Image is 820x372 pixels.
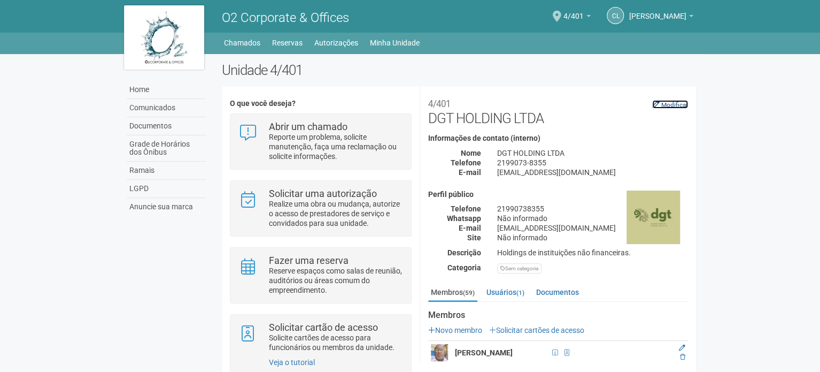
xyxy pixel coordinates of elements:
[516,289,524,297] small: (1)
[127,198,206,216] a: Anuncie sua marca
[467,233,481,242] strong: Site
[269,132,403,161] p: Reporte um problema, solicite manutenção, faça uma reclamação ou solicite informações.
[269,333,403,352] p: Solicite cartões de acesso para funcionários ou membros da unidade.
[680,353,685,361] a: Excluir membro
[127,99,206,117] a: Comunicados
[489,158,696,168] div: 2199073-8355
[230,100,411,108] h4: O que você deseja?
[222,62,696,78] h2: Unidade 4/401
[124,5,204,70] img: logo.jpg
[463,289,475,297] small: (59)
[127,135,206,162] a: Grade de Horários dos Ônibus
[428,284,477,302] a: Membros(59)
[459,224,481,232] strong: E-mail
[629,2,686,20] span: Claudia Luíza Soares de Castro
[489,326,584,335] a: Solicitar cartões de acesso
[428,98,451,109] small: 4/401
[127,162,206,180] a: Ramais
[679,344,685,352] a: Editar membro
[370,35,420,50] a: Minha Unidade
[489,204,696,214] div: 21990738355
[269,266,403,295] p: Reserve espaços como salas de reunião, auditórios ou áreas comum do empreendimento.
[652,100,688,109] a: Modificar
[428,310,688,320] strong: Membros
[489,233,696,242] div: Não informado
[428,94,688,126] h2: DGT HOLDING LTDA
[238,189,403,228] a: Solicitar uma autorização Realize uma obra ou mudança, autorize o acesso de prestadores de serviç...
[269,322,378,333] strong: Solicitar cartão de acesso
[626,191,680,244] img: business.png
[607,7,624,24] a: CL
[629,13,693,22] a: [PERSON_NAME]
[461,149,481,157] strong: Nome
[451,204,481,213] strong: Telefone
[484,284,527,300] a: Usuários(1)
[127,180,206,198] a: LGPD
[127,81,206,99] a: Home
[269,358,315,367] a: Veja o tutorial
[269,199,403,228] p: Realize uma obra ou mudança, autorize o acesso de prestadores de serviço e convidados para sua un...
[489,248,696,257] div: Holdings de instituições não financeiras.
[533,284,582,300] a: Documentos
[428,191,688,199] h4: Perfil público
[563,13,591,22] a: 4/401
[222,10,349,25] span: O2 Corporate & Offices
[428,326,482,335] a: Novo membro
[497,263,541,274] div: Sem categoria
[269,121,347,132] strong: Abrir um chamado
[238,122,403,161] a: Abrir um chamado Reporte um problema, solicite manutenção, faça uma reclamação ou solicite inform...
[238,323,403,352] a: Solicitar cartão de acesso Solicite cartões de acesso para funcionários ou membros da unidade.
[459,168,481,177] strong: E-mail
[431,344,448,361] img: user.png
[451,158,481,167] strong: Telefone
[272,35,303,50] a: Reservas
[224,35,260,50] a: Chamados
[489,168,696,177] div: [EMAIL_ADDRESS][DOMAIN_NAME]
[127,117,206,135] a: Documentos
[269,255,349,266] strong: Fazer uma reserva
[428,134,688,142] h4: Informações de contato (interno)
[489,223,696,233] div: [EMAIL_ADDRESS][DOMAIN_NAME]
[447,214,481,223] strong: Whatsapp
[447,248,481,257] strong: Descrição
[489,148,696,158] div: DGT HOLDING LTDA
[661,101,688,109] small: Modificar
[455,348,513,357] strong: [PERSON_NAME]
[269,188,377,199] strong: Solicitar uma autorização
[489,214,696,223] div: Não informado
[314,35,358,50] a: Autorizações
[563,2,584,20] span: 4/401
[447,263,481,272] strong: Categoria
[238,256,403,295] a: Fazer uma reserva Reserve espaços como salas de reunião, auditórios ou áreas comum do empreendime...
